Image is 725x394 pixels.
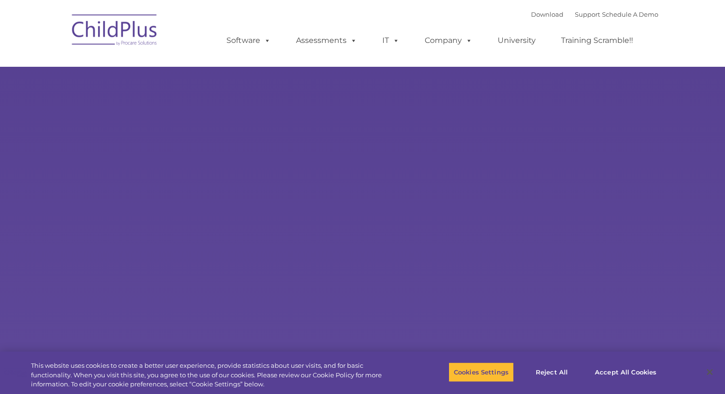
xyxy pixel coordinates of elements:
img: ChildPlus by Procare Solutions [67,8,163,55]
button: Cookies Settings [449,362,514,382]
a: Training Scramble!! [551,31,643,50]
a: Company [415,31,482,50]
a: Schedule A Demo [602,10,658,18]
a: IT [373,31,409,50]
font: | [531,10,658,18]
button: Reject All [522,362,582,382]
div: This website uses cookies to create a better user experience, provide statistics about user visit... [31,361,399,389]
button: Accept All Cookies [590,362,662,382]
button: Close [699,362,720,383]
a: Assessments [286,31,367,50]
a: Download [531,10,563,18]
a: Support [575,10,600,18]
a: Software [217,31,280,50]
a: University [488,31,545,50]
